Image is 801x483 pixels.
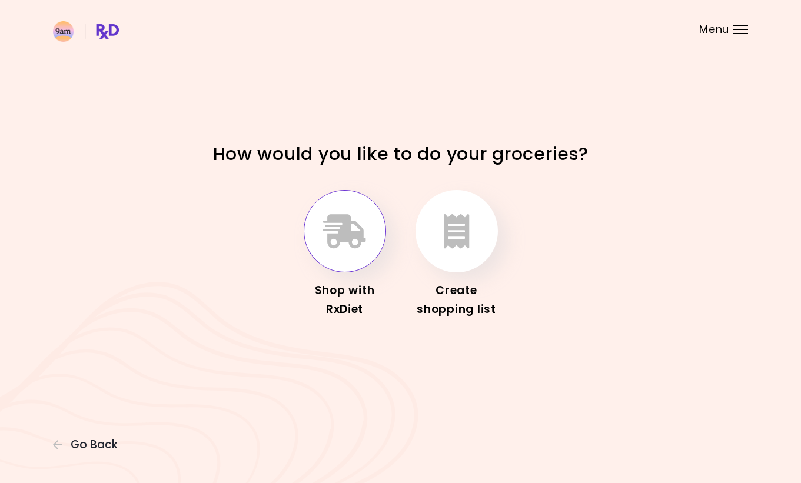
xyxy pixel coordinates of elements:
button: Go Back [53,438,124,451]
h1: How would you like to do your groceries? [195,142,607,165]
img: RxDiet [53,21,119,42]
span: Menu [699,24,729,35]
div: Create shopping list [410,281,504,319]
div: Shop with RxDiet [298,281,392,319]
span: Go Back [71,438,118,451]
